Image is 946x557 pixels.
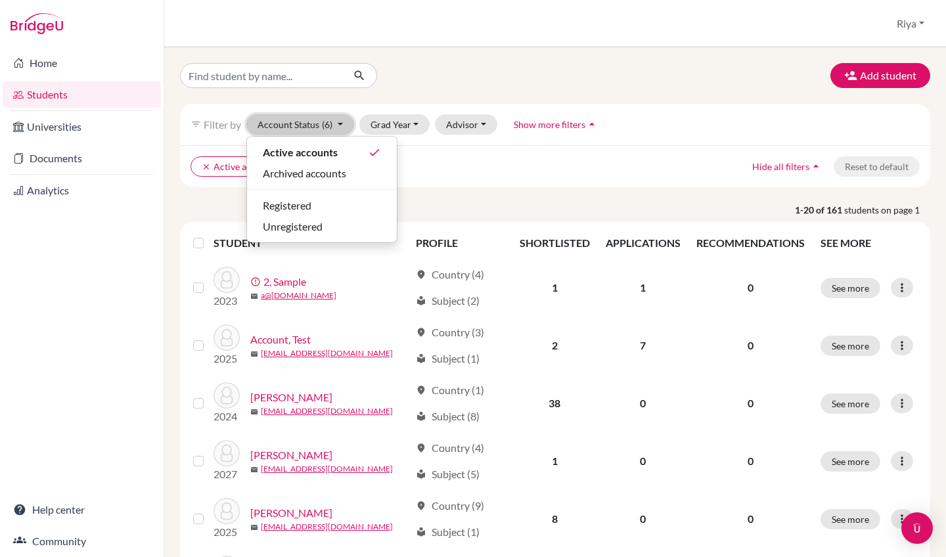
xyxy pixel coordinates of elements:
[3,497,161,523] a: Help center
[214,466,240,482] p: 2027
[844,203,930,217] span: students on page 1
[11,13,63,34] img: Bridge-U
[512,227,598,259] th: SHORTLISTED
[250,505,332,521] a: [PERSON_NAME]
[247,142,397,163] button: Active accountsdone
[598,317,688,374] td: 7
[821,278,880,298] button: See more
[250,292,258,300] span: mail
[416,269,426,280] span: location_on
[408,227,511,259] th: PROFILE
[214,440,240,466] img: Araki, Soichiro
[696,395,805,411] p: 0
[512,374,598,432] td: 38
[191,119,201,129] i: filter_list
[512,490,598,548] td: 8
[809,160,822,173] i: arrow_drop_up
[246,136,397,243] div: Account Status(6)
[834,156,920,177] button: Reset to default
[261,463,393,475] a: [EMAIL_ADDRESS][DOMAIN_NAME]
[416,267,484,282] div: Country (4)
[214,351,240,367] p: 2025
[821,336,880,356] button: See more
[250,277,263,287] span: error_outline
[247,216,397,237] button: Unregistered
[416,466,480,482] div: Subject (5)
[512,259,598,317] td: 1
[416,411,426,422] span: local_library
[263,219,323,234] span: Unregistered
[261,405,393,417] a: [EMAIL_ADDRESS][DOMAIN_NAME]
[416,498,484,514] div: Country (9)
[585,118,598,131] i: arrow_drop_up
[261,347,393,359] a: [EMAIL_ADDRESS][DOMAIN_NAME]
[416,527,426,537] span: local_library
[416,469,426,479] span: local_library
[598,432,688,490] td: 0
[180,63,343,88] input: Find student by name...
[250,466,258,474] span: mail
[503,114,610,135] button: Show more filtersarrow_drop_up
[3,177,161,204] a: Analytics
[752,161,809,172] span: Hide all filters
[821,393,880,414] button: See more
[3,114,161,140] a: Universities
[416,385,426,395] span: location_on
[247,163,397,184] button: Archived accounts
[416,409,480,424] div: Subject (8)
[813,227,925,259] th: SEE MORE
[214,524,240,540] p: 2025
[214,382,240,409] img: Ahmad Suffian, Nasreen Nurhamidah
[204,118,241,131] span: Filter by
[435,114,497,135] button: Advisor
[368,146,381,159] i: done
[830,63,930,88] button: Add student
[3,81,161,108] a: Students
[250,524,258,531] span: mail
[512,317,598,374] td: 2
[514,119,585,130] span: Show more filters
[416,524,480,540] div: Subject (1)
[416,293,480,309] div: Subject (2)
[3,145,161,171] a: Documents
[901,512,933,544] div: Open Intercom Messenger
[696,453,805,469] p: 0
[416,501,426,511] span: location_on
[214,227,408,259] th: STUDENT
[891,11,930,36] button: Riya
[696,338,805,353] p: 0
[3,528,161,554] a: Community
[263,145,338,160] span: Active accounts
[214,324,240,351] img: Account, Test
[261,521,393,533] a: [EMAIL_ADDRESS][DOMAIN_NAME]
[416,327,426,338] span: location_on
[416,353,426,364] span: local_library
[246,114,354,135] button: Account Status(6)
[191,156,290,177] button: clearActive accounts
[416,382,484,398] div: Country (1)
[250,390,332,405] a: [PERSON_NAME]
[3,50,161,76] a: Home
[416,351,480,367] div: Subject (1)
[821,509,880,529] button: See more
[688,227,813,259] th: RECOMMENDATIONS
[261,290,336,301] a: a@[DOMAIN_NAME]
[598,490,688,548] td: 0
[250,332,311,347] a: Account, Test
[598,374,688,432] td: 0
[741,156,834,177] button: Hide all filtersarrow_drop_up
[696,280,805,296] p: 0
[214,293,240,309] p: 2023
[821,451,880,472] button: See more
[263,198,311,213] span: Registered
[214,498,240,524] img: Arora, Vayun
[247,195,397,216] button: Registered
[598,259,688,317] td: 1
[512,432,598,490] td: 1
[263,274,306,290] a: 2, Sample
[696,511,805,527] p: 0
[250,447,332,463] a: [PERSON_NAME]
[416,443,426,453] span: location_on
[202,162,211,171] i: clear
[359,114,430,135] button: Grad Year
